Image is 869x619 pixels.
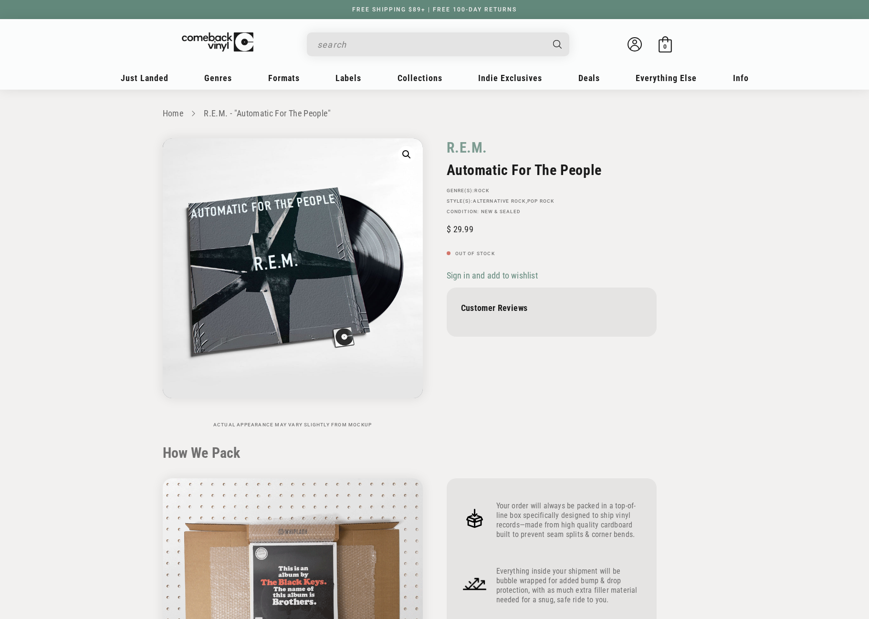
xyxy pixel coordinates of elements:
[544,32,570,56] button: Search
[461,505,489,532] img: Frame_4.png
[343,6,526,13] a: FREE SHIPPING $89+ | FREE 100-DAY RETURNS
[163,108,183,118] a: Home
[663,43,667,50] span: 0
[204,108,331,118] a: R.E.M. - "Automatic For The People"
[398,73,442,83] span: Collections
[447,162,657,178] h2: Automatic For The People
[447,224,451,234] span: $
[447,198,657,204] p: STYLE(S): ,
[733,73,749,83] span: Info
[163,422,423,428] p: Actual appearance may vary slightly from mockup
[163,444,707,462] h2: How We Pack
[121,73,168,83] span: Just Landed
[636,73,697,83] span: Everything Else
[163,138,423,428] media-gallery: Gallery Viewer
[527,198,555,204] a: Pop Rock
[473,198,525,204] a: Alternative Rock
[447,224,473,234] span: 29.99
[461,303,642,313] p: Customer Reviews
[335,73,361,83] span: Labels
[447,138,488,157] a: R.E.M.
[307,32,569,56] div: Search
[447,188,657,194] p: GENRE(S):
[204,73,232,83] span: Genres
[478,73,542,83] span: Indie Exclusives
[447,209,657,215] p: Condition: New & Sealed
[317,35,544,54] input: search
[268,73,300,83] span: Formats
[447,270,541,281] button: Sign in and add to wishlist
[447,270,538,280] span: Sign in and add to wishlist
[474,188,489,193] a: Rock
[496,501,642,539] p: Your order will always be packed in a top-of-line box specifically designed to ship vinyl records...
[163,107,707,121] nav: breadcrumbs
[496,567,642,605] p: Everything inside your shipment will be bubble wrapped for added bump & drop protection, with as ...
[461,570,489,598] img: Frame_4_1.png
[578,73,600,83] span: Deals
[447,251,657,257] p: Out of stock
